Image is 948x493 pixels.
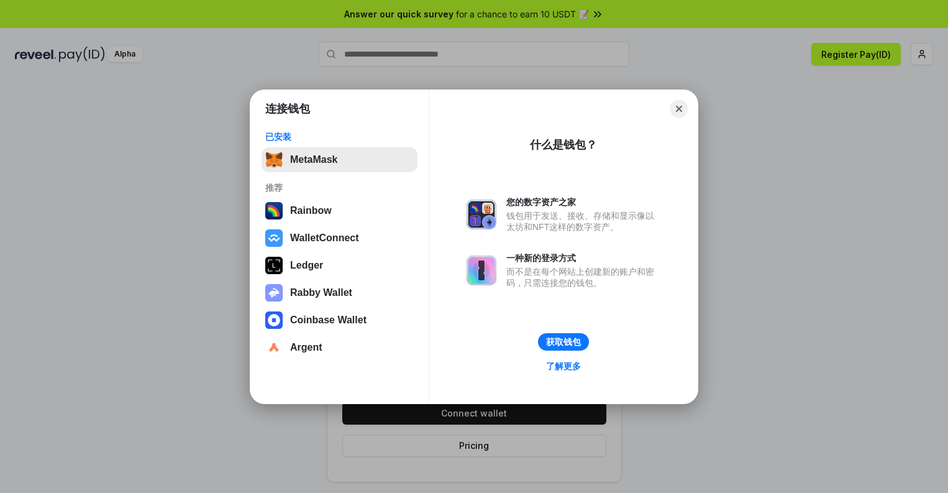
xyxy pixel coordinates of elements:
img: svg+xml,%3Csvg%20width%3D%2228%22%20height%3D%2228%22%20viewBox%3D%220%200%2028%2028%22%20fill%3D... [265,339,283,356]
img: svg+xml,%3Csvg%20xmlns%3D%22http%3A%2F%2Fwww.w3.org%2F2000%2Fsvg%22%20fill%3D%22none%22%20viewBox... [467,256,496,285]
img: svg+xml,%3Csvg%20xmlns%3D%22http%3A%2F%2Fwww.w3.org%2F2000%2Fsvg%22%20width%3D%2228%22%20height%3... [265,257,283,274]
div: Rainbow [290,205,332,216]
button: Coinbase Wallet [262,308,417,333]
a: 了解更多 [539,358,588,374]
button: Argent [262,335,417,360]
button: WalletConnect [262,226,417,251]
img: svg+xml,%3Csvg%20width%3D%2228%22%20height%3D%2228%22%20viewBox%3D%220%200%2028%2028%22%20fill%3D... [265,311,283,329]
div: 一种新的登录方式 [506,252,660,264]
button: MetaMask [262,147,417,172]
div: Rabby Wallet [290,287,352,298]
img: svg+xml,%3Csvg%20width%3D%22120%22%20height%3D%22120%22%20viewBox%3D%220%200%20120%20120%22%20fil... [265,202,283,219]
div: Coinbase Wallet [290,315,367,326]
h1: 连接钱包 [265,101,310,116]
div: 获取钱包 [546,336,581,348]
div: Ledger [290,260,323,271]
div: 推荐 [265,182,414,193]
div: 了解更多 [546,361,581,372]
button: Rabby Wallet [262,280,417,305]
div: 已安装 [265,131,414,142]
div: MetaMask [290,154,337,165]
button: Ledger [262,253,417,278]
div: Argent [290,342,322,353]
img: svg+xml,%3Csvg%20xmlns%3D%22http%3A%2F%2Fwww.w3.org%2F2000%2Fsvg%22%20fill%3D%22none%22%20viewBox... [467,200,496,229]
button: 获取钱包 [538,333,589,351]
div: 什么是钱包？ [530,137,597,152]
div: WalletConnect [290,233,359,244]
img: svg+xml,%3Csvg%20xmlns%3D%22http%3A%2F%2Fwww.w3.org%2F2000%2Fsvg%22%20fill%3D%22none%22%20viewBox... [265,284,283,302]
div: 您的数字资产之家 [506,196,660,208]
div: 钱包用于发送、接收、存储和显示像以太坊和NFT这样的数字资产。 [506,210,660,233]
button: Close [670,100,688,117]
img: svg+xml,%3Csvg%20width%3D%2228%22%20height%3D%2228%22%20viewBox%3D%220%200%2028%2028%22%20fill%3D... [265,229,283,247]
button: Rainbow [262,198,417,223]
img: svg+xml,%3Csvg%20fill%3D%22none%22%20height%3D%2233%22%20viewBox%3D%220%200%2035%2033%22%20width%... [265,151,283,168]
div: 而不是在每个网站上创建新的账户和密码，只需连接您的钱包。 [506,266,660,288]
